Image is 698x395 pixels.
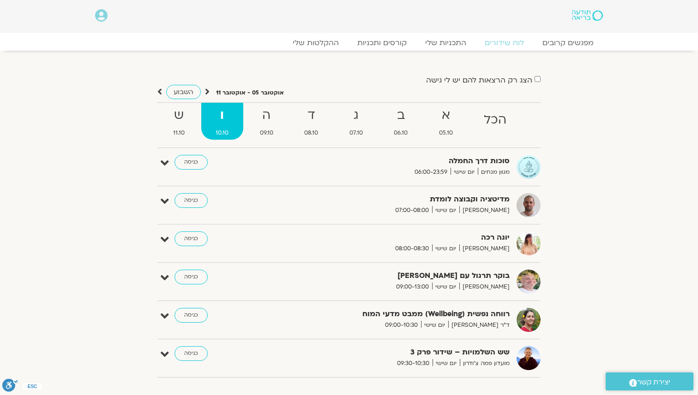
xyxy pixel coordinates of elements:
[201,105,244,126] strong: ו
[348,38,416,47] a: קורסים ותכניות
[637,376,670,389] span: יצירת קשר
[245,128,288,138] span: 09.10
[424,128,468,138] span: 05.10
[475,38,533,47] a: לוח שידורים
[426,76,532,84] label: הצג רק הרצאות להם יש לי גישה
[158,105,199,126] strong: ש
[216,88,284,98] p: אוקטובר 05 - אוקטובר 11
[432,244,459,254] span: יום שישי
[174,308,208,323] a: כניסה
[283,155,510,167] strong: סוכות דרך החמלה
[379,128,423,138] span: 06.10
[283,308,510,320] strong: רווחה נפשית (Wellbeing) ממבט מדעי המוח
[283,346,510,359] strong: שש השלמויות – שידור פרק 3
[245,103,288,140] a: ה09.10
[290,128,333,138] span: 08.10
[451,167,478,177] span: יום שישי
[95,38,603,47] nav: Menu
[283,193,510,206] strong: מדיטציה וקבוצה לומדת
[432,206,459,215] span: יום שישי
[393,282,432,292] span: 09:00-13:00
[245,105,288,126] strong: ה
[174,346,208,361] a: כניסה
[201,128,244,138] span: 10.10
[290,103,333,140] a: ד08.10
[379,105,423,126] strong: ב
[283,231,510,244] strong: יוגה רכה
[290,105,333,126] strong: ד
[432,282,459,292] span: יום שישי
[158,128,199,138] span: 11.10
[459,206,510,215] span: [PERSON_NAME]
[478,167,510,177] span: מגוון מנחים
[421,320,448,330] span: יום שישי
[424,103,468,140] a: א05.10
[283,270,510,282] strong: בוקר תרגול עם [PERSON_NAME]
[335,105,378,126] strong: ג
[459,282,510,292] span: [PERSON_NAME]
[166,85,201,99] a: השבוע
[283,38,348,47] a: ההקלטות שלי
[448,320,510,330] span: ד"ר [PERSON_NAME]
[469,103,522,140] a: הכל
[392,244,432,254] span: 08:00-08:30
[174,88,193,96] span: השבוע
[158,103,199,140] a: ש11.10
[394,359,433,368] span: 09:30-10:30
[411,167,451,177] span: 06:00-23:59
[392,206,432,215] span: 07:00-08:00
[174,155,208,170] a: כניסה
[382,320,421,330] span: 09:00-10:30
[379,103,423,140] a: ב06.10
[469,110,522,130] strong: הכל
[174,270,208,284] a: כניסה
[459,244,510,254] span: [PERSON_NAME]
[606,372,693,390] a: יצירת קשר
[201,103,244,140] a: ו10.10
[335,128,378,138] span: 07.10
[174,231,208,246] a: כניסה
[424,105,468,126] strong: א
[433,359,460,368] span: יום שישי
[174,193,208,208] a: כניסה
[533,38,603,47] a: מפגשים קרובים
[460,359,510,368] span: מועדון פמה צ'ודרון
[335,103,378,140] a: ג07.10
[416,38,475,47] a: התכניות שלי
